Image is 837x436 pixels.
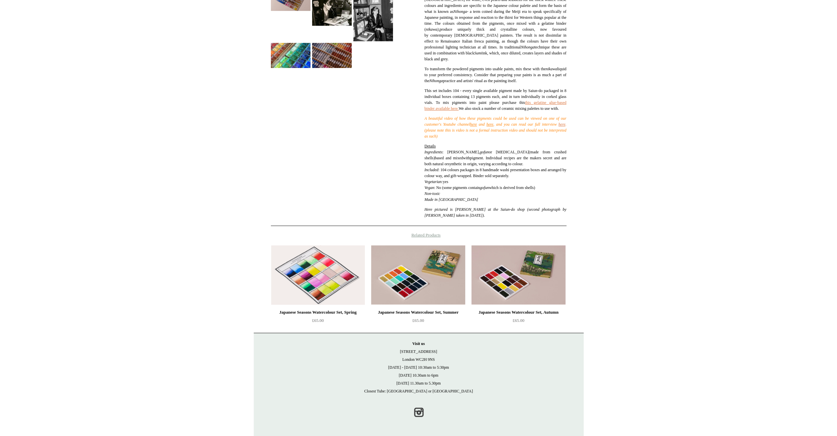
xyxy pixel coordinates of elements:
[371,245,465,305] a: Japanese Seasons Watercolour Set, Summer Japanese Seasons Watercolour Set, Summer
[424,88,566,111] p: This set includes 104 - every single available pigment made by Saiun-do packaged in 8 individual ...
[559,122,565,127] a: here
[546,67,557,71] em: nikawa
[371,245,465,305] img: Japanese Seasons Watercolour Set, Summer
[424,144,435,148] span: Details
[463,156,470,160] span: with
[435,156,463,160] span: based and mixed
[371,308,465,335] a: Japanese Seasons Watercolour Set, Summer £65.00
[486,122,493,127] a: here
[424,179,443,184] em: Vegetarian:
[273,308,363,316] div: Japanese Seasons Watercolour Set, Spring
[424,185,535,190] span: : No (some pigments contain which is derived from shells)
[424,116,566,139] span: A beautiful video of how these pigments could be used can be viewed on one of our customer's Yout...
[480,150,489,154] em: gofun
[254,233,584,238] h4: Related Products
[443,179,448,184] span: yes
[473,308,563,316] div: Japanese Seasons Watercolour Set, Autumn
[412,341,425,346] strong: Visit us
[471,245,565,305] img: Japanese Seasons Watercolour Set, Autumn
[412,318,424,323] span: £65.00
[429,78,443,83] em: Nihonga
[470,122,477,127] a: here
[424,150,442,154] em: Ingredients
[312,318,324,323] span: £65.00
[312,43,352,68] img: Saiun-do Kyoto Nihonga Mineral Pigment Set, 104 colours
[271,43,310,68] img: Saiun-do Kyoto Nihonga Mineral Pigment Set, 104 colours
[453,9,467,14] em: Nihonga
[260,340,577,395] p: [STREET_ADDRESS] London WC2H 9NS [DATE] - [DATE] 10:30am to 5:30pm [DATE] 10.30am to 6pm [DATE] 1...
[448,162,523,166] span: synthetic in origin, varying according to colour.
[411,405,426,420] a: Instagram
[424,207,566,218] em: Here pictured is [PERSON_NAME] at the Saiun-do shop (second photograph by [PERSON_NAME] taken in ...
[521,45,534,49] em: Nihonga
[424,143,566,202] p: : 104 colours packages in 8 handmade washi presentation boxes and arranged by colour way, and gif...
[271,245,365,305] a: Japanese Seasons Watercolour Set, Spring Japanese Seasons Watercolour Set, Spring
[424,185,434,190] em: Vegan
[489,150,529,154] span: or [MEDICAL_DATA]
[424,67,566,83] span: To transform the powdered pigments into usable paints, mix these with the liquid to your preferre...
[480,185,489,190] em: gofun
[424,156,566,166] span: pigment. Individual recipes are the makers secret and are both natural or
[471,245,565,305] a: Japanese Seasons Watercolour Set, Autumn Japanese Seasons Watercolour Set, Autumn
[474,51,482,55] em: Sumi
[424,191,478,202] em: Non-toxic Made in [GEOGRAPHIC_DATA]
[471,308,565,335] a: Japanese Seasons Watercolour Set, Autumn £65.00
[426,27,439,32] em: nikawa),
[373,308,463,316] div: Japanese Seasons Watercolour Set, Summer
[513,318,525,323] span: £65.00
[424,168,438,172] em: Included
[271,245,365,305] img: Japanese Seasons Watercolour Set, Spring
[442,150,480,154] span: : [PERSON_NAME],
[271,308,365,335] a: Japanese Seasons Watercolour Set, Spring £65.00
